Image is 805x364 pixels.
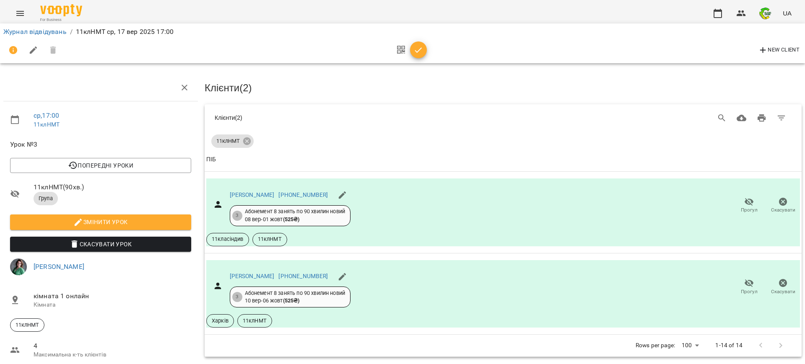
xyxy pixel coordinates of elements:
[34,121,60,128] a: 11клНМТ
[211,134,254,148] div: 11клНМТ
[779,5,795,21] button: UA
[732,194,766,217] button: Прогул
[278,273,328,279] a: [PHONE_NUMBER]
[732,108,752,128] button: Завантажити CSV
[215,114,477,122] div: Клієнти ( 2 )
[10,139,191,150] span: Урок №3
[253,235,287,243] span: 11клНМТ
[283,297,300,304] b: ( 525 ₴ )
[76,27,174,37] p: 11клНМТ ср, 17 вер 2025 17:00
[759,8,771,19] img: 745b941a821a4db5d46b869edb22b833.png
[766,194,800,217] button: Скасувати
[771,288,795,295] span: Скасувати
[232,292,242,302] div: 3
[17,239,184,249] span: Скасувати Урок
[230,273,275,279] a: [PERSON_NAME]
[40,17,82,23] span: For Business
[715,341,742,350] p: 1-14 of 14
[712,108,732,128] button: Search
[17,217,184,227] span: Змінити урок
[756,44,802,57] button: New Client
[10,214,191,230] button: Змінити урок
[206,155,216,165] div: ПІБ
[207,235,249,243] span: 11класіндив
[3,27,802,37] nav: breadcrumb
[230,191,275,198] a: [PERSON_NAME]
[205,104,802,131] div: Table Toolbar
[771,207,795,214] span: Скасувати
[3,28,67,36] a: Журнал відвідувань
[10,3,30,23] button: Menu
[205,83,802,93] h3: Клієнти ( 2 )
[732,275,766,299] button: Прогул
[207,317,234,325] span: Харків
[678,339,702,351] div: 100
[10,237,191,252] button: Скасувати Урок
[34,195,58,202] span: Група
[211,137,245,145] span: 11клНМТ
[34,301,191,309] p: Кімната
[34,263,84,271] a: [PERSON_NAME]
[283,216,300,222] b: ( 525 ₴ )
[34,291,191,301] span: кімната 1 онлайн
[10,258,27,275] img: 1ab2756152308257a2fcfda286a8beec.jpeg
[636,341,675,350] p: Rows per page:
[741,288,758,295] span: Прогул
[245,289,345,305] div: Абонемент 8 занять по 90 хвилин новий 10 вер - 06 жовт
[70,27,73,37] li: /
[40,4,82,16] img: Voopty Logo
[10,158,191,173] button: Попередні уроки
[206,155,800,165] span: ПІБ
[278,191,328,198] a: [PHONE_NUMBER]
[758,45,800,55] span: New Client
[34,182,191,192] span: 11клНМТ ( 90 хв. )
[741,207,758,214] span: Прогул
[34,111,59,119] a: ср , 17:00
[752,108,772,128] button: Друк
[17,160,184,170] span: Попередні уроки
[10,321,44,329] span: 11клНМТ
[206,155,216,165] div: Sort
[771,108,792,128] button: Фільтр
[232,211,242,221] div: 3
[238,317,272,325] span: 11клНМТ
[34,351,191,359] p: Максимальна к-ть клієнтів
[245,208,345,223] div: Абонемент 8 занять по 90 хвилин новий 08 вер - 01 жовт
[766,275,800,299] button: Скасувати
[783,9,792,18] span: UA
[10,318,44,332] div: 11клНМТ
[34,341,191,351] span: 4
